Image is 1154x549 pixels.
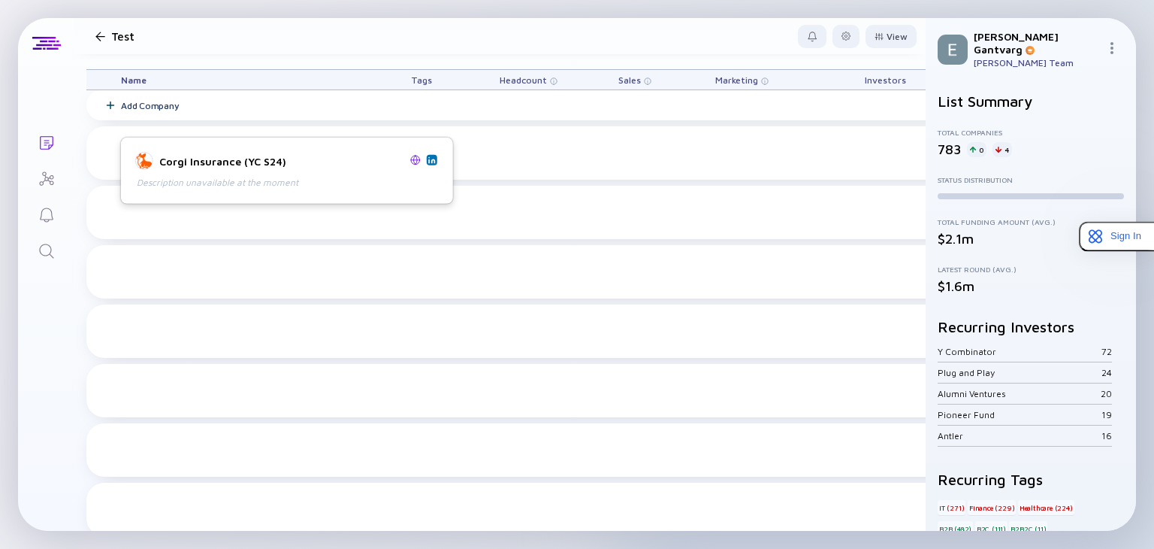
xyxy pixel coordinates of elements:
[109,70,379,89] div: Name
[1101,367,1112,378] div: 24
[938,141,961,157] div: 783
[938,346,1101,357] div: Y Combinator
[1101,430,1112,441] div: 16
[938,217,1124,226] div: Total Funding Amount (Avg.)
[18,196,74,232] a: Reminders
[865,25,917,48] button: View
[851,70,919,89] div: Investors
[1101,346,1112,357] div: 72
[1101,409,1112,420] div: 19
[159,154,404,167] div: Corgi Insurance (YC S24)
[715,74,758,86] span: Marketing
[1018,500,1074,515] div: Healthcare (224)
[975,521,1007,536] div: B2C (111)
[967,142,986,157] div: 0
[938,265,1124,274] div: Latest Round (Avg.)
[938,278,1124,294] div: $1.6m
[938,128,1124,137] div: Total Companies
[500,74,547,86] span: Headcount
[938,388,1101,399] div: Alumni Ventures
[938,409,1101,420] div: Pioneer Fund
[1009,521,1047,536] div: B2B2C (11)
[428,156,436,163] img: Corgi Insurance (YC S24) Linkedin Page
[974,57,1100,68] div: [PERSON_NAME] Team
[137,176,437,190] div: Description unavailable at the moment
[938,500,965,515] div: IT (271)
[974,30,1100,56] div: [PERSON_NAME] Gantvarg
[121,100,179,111] div: Add Company
[938,93,1124,110] h2: List Summary
[938,367,1101,378] div: Plug and Play
[992,142,1012,157] div: 4
[111,29,134,43] h1: Test
[938,35,968,65] img: Elena Profile Picture
[379,70,464,89] div: Tags
[938,318,1124,335] h2: Recurring Investors
[938,521,973,536] div: B2B (482)
[618,74,641,86] span: Sales
[968,500,1016,515] div: Finance (229)
[410,154,421,165] img: Corgi Insurance (YC S24) Website
[938,231,1124,247] div: $2.1m
[938,175,1124,184] div: Status Distribution
[1106,42,1118,54] img: Menu
[18,232,74,268] a: Search
[18,123,74,159] a: Lists
[18,159,74,196] a: Investor Map
[1101,388,1112,399] div: 20
[938,430,1101,441] div: Antler
[938,471,1124,488] h2: Recurring Tags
